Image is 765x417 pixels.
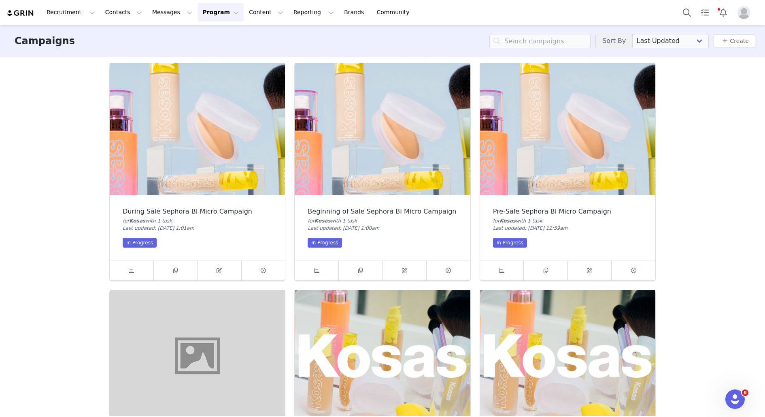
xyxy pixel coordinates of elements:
[714,3,732,21] button: Notifications
[130,218,146,224] span: Kosas
[489,34,591,48] input: Search campaigns
[123,238,157,248] div: In Progress
[308,238,342,248] div: In Progress
[308,208,457,215] div: Beginning of Sale Sephora BI Micro Campaign
[339,3,371,21] a: Brands
[110,63,285,195] img: During Sale Sephora BI Micro Campaign
[314,218,331,224] span: Kosas
[499,218,516,224] span: Kosas
[289,3,339,21] button: Reporting
[100,3,147,21] button: Contacts
[714,34,755,47] button: Create
[244,3,288,21] button: Content
[123,217,272,225] div: for with 1 task .
[123,208,272,215] div: During Sale Sephora BI Micro Campaign
[198,3,244,21] button: Program
[295,63,470,195] img: Beginning of Sale Sephora BI Micro Campaign
[308,225,457,232] div: Last updated: [DATE] 1:00am
[372,3,418,21] a: Community
[493,217,642,225] div: for with 1 task .
[733,6,759,19] button: Profile
[725,389,745,409] iframe: Intercom live chat
[493,208,642,215] div: Pre-Sale Sephora BI Micro Campaign
[6,9,35,17] img: grin logo
[742,389,748,396] span: 8
[720,36,749,46] a: Create
[493,225,642,232] div: Last updated: [DATE] 12:59am
[696,3,714,21] a: Tasks
[737,6,750,19] img: placeholder-profile.jpg
[308,217,457,225] div: for with 1 task .
[678,3,696,21] button: Search
[147,3,197,21] button: Messages
[480,63,655,195] img: Pre-Sale Sephora BI Micro Campaign
[123,225,272,232] div: Last updated: [DATE] 1:01am
[15,34,75,48] h3: Campaigns
[493,238,527,248] div: In Progress
[42,3,100,21] button: Recruitment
